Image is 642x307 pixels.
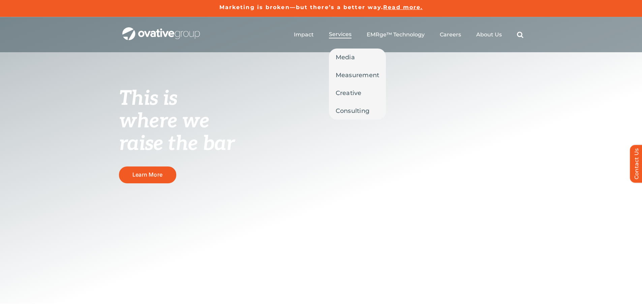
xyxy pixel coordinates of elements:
a: Creative [329,84,386,102]
a: Learn More [119,166,176,183]
a: Read more. [383,4,423,10]
a: Consulting [329,102,386,120]
span: This is [119,87,178,111]
a: Careers [440,31,461,38]
span: Consulting [336,106,370,116]
a: OG_Full_horizontal_WHT [122,27,200,33]
a: Search [517,31,523,38]
a: EMRge™ Technology [367,31,425,38]
span: where we raise the bar [119,109,235,156]
a: Marketing is broken—but there’s a better way. [219,4,384,10]
a: About Us [476,31,502,38]
span: Measurement [336,70,379,80]
span: Learn More [132,172,162,178]
a: Measurement [329,66,386,84]
nav: Menu [294,24,523,45]
span: Creative [336,88,362,98]
a: Impact [294,31,314,38]
a: Services [329,31,351,38]
a: Media [329,49,386,66]
span: Media [336,53,355,62]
